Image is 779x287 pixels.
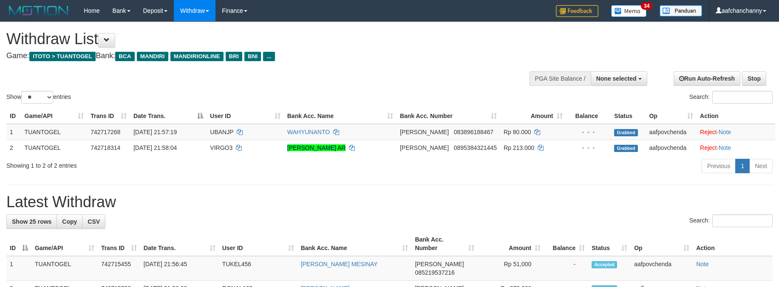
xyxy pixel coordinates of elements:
img: Feedback.jpg [556,5,598,17]
span: ... [263,52,275,61]
td: · [697,124,775,140]
a: Note [696,261,709,267]
span: Copy 0895384321445 to clipboard [454,144,497,151]
label: Search: [689,214,773,227]
span: [DATE] 21:57:19 [133,129,177,135]
span: MANDIRI [137,52,168,61]
th: User ID: activate to sort column ascending [219,232,297,256]
td: · [697,140,775,155]
span: [PERSON_NAME] [415,261,464,267]
img: Button%20Memo.svg [611,5,647,17]
h1: Withdraw List [6,31,511,48]
th: Op: activate to sort column ascending [646,108,697,124]
a: Next [749,159,773,173]
a: WAHYUNANTO [287,129,330,135]
span: CSV [88,218,100,225]
th: Bank Acc. Number: activate to sort column ascending [397,108,500,124]
h1: Latest Withdraw [6,194,773,211]
td: 2 [6,140,21,155]
th: Op: activate to sort column ascending [631,232,693,256]
th: Trans ID: activate to sort column ascending [98,232,140,256]
th: Bank Acc. Number: activate to sort column ascending [411,232,478,256]
td: TUANTOGEL [21,124,88,140]
span: Show 25 rows [12,218,51,225]
td: Rp 51,000 [478,256,544,281]
span: BNI [244,52,261,61]
span: ITOTO > TUANTOGEL [29,52,96,61]
td: aafpovchenda [631,256,693,281]
td: - [544,256,588,281]
span: BRI [226,52,242,61]
span: Grabbed [614,129,638,136]
th: Amount: activate to sort column ascending [478,232,544,256]
span: Grabbed [614,145,638,152]
span: Copy 083896188467 to clipboard [454,129,493,135]
a: Note [719,129,731,135]
a: Run Auto-Refresh [674,71,740,86]
span: None selected [596,75,637,82]
td: TUANTOGEL [31,256,98,281]
th: Action [693,232,773,256]
input: Search: [712,214,773,227]
span: Copy 085219537216 to clipboard [415,269,454,276]
a: Show 25 rows [6,214,57,229]
th: Action [697,108,775,124]
th: User ID: activate to sort column ascending [207,108,283,124]
th: ID [6,108,21,124]
th: Game/API: activate to sort column ascending [21,108,88,124]
a: Reject [700,129,717,135]
td: aafpovchenda [646,124,697,140]
h4: Game: Bank: [6,52,511,60]
th: ID: activate to sort column descending [6,232,31,256]
th: Game/API: activate to sort column ascending [31,232,98,256]
div: - - - [569,128,608,136]
th: Trans ID: activate to sort column ascending [87,108,130,124]
img: MOTION_logo.png [6,4,71,17]
th: Balance: activate to sort column ascending [544,232,588,256]
select: Showentries [21,91,53,104]
span: 742718314 [91,144,120,151]
span: Rp 213.000 [504,144,534,151]
label: Show entries [6,91,71,104]
td: 742715455 [98,256,140,281]
td: TUANTOGEL [21,140,88,155]
th: Amount: activate to sort column ascending [500,108,566,124]
img: panduan.png [660,5,702,17]
span: Rp 80.000 [504,129,531,135]
th: Date Trans.: activate to sort column descending [130,108,207,124]
div: - - - [569,143,608,152]
span: BCA [115,52,134,61]
span: 34 [641,2,652,10]
td: aafpovchenda [646,140,697,155]
th: Status: activate to sort column ascending [588,232,631,256]
th: Bank Acc. Name: activate to sort column ascending [284,108,397,124]
span: [DATE] 21:58:04 [133,144,177,151]
a: [PERSON_NAME] AR [287,144,346,151]
span: 742717268 [91,129,120,135]
td: TUKEL456 [219,256,297,281]
span: [PERSON_NAME] [400,129,449,135]
a: Reject [700,144,717,151]
th: Date Trans.: activate to sort column ascending [140,232,219,256]
a: Copy [57,214,82,229]
a: Stop [742,71,766,86]
span: Accepted [592,261,617,268]
div: Showing 1 to 2 of 2 entries [6,158,318,170]
input: Search: [712,91,773,104]
span: Copy [62,218,77,225]
div: PGA Site Balance / [530,71,591,86]
a: [PERSON_NAME] MESINAY [301,261,378,267]
label: Search: [689,91,773,104]
span: MANDIRIONLINE [170,52,224,61]
th: Status [611,108,646,124]
a: Note [719,144,731,151]
span: VIRGO3 [210,144,232,151]
a: 1 [735,159,750,173]
td: [DATE] 21:56:45 [140,256,219,281]
span: UBANJP [210,129,233,135]
a: CSV [82,214,105,229]
button: None selected [591,71,647,86]
a: Previous [702,159,736,173]
span: [PERSON_NAME] [400,144,449,151]
th: Bank Acc. Name: activate to sort column ascending [297,232,412,256]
